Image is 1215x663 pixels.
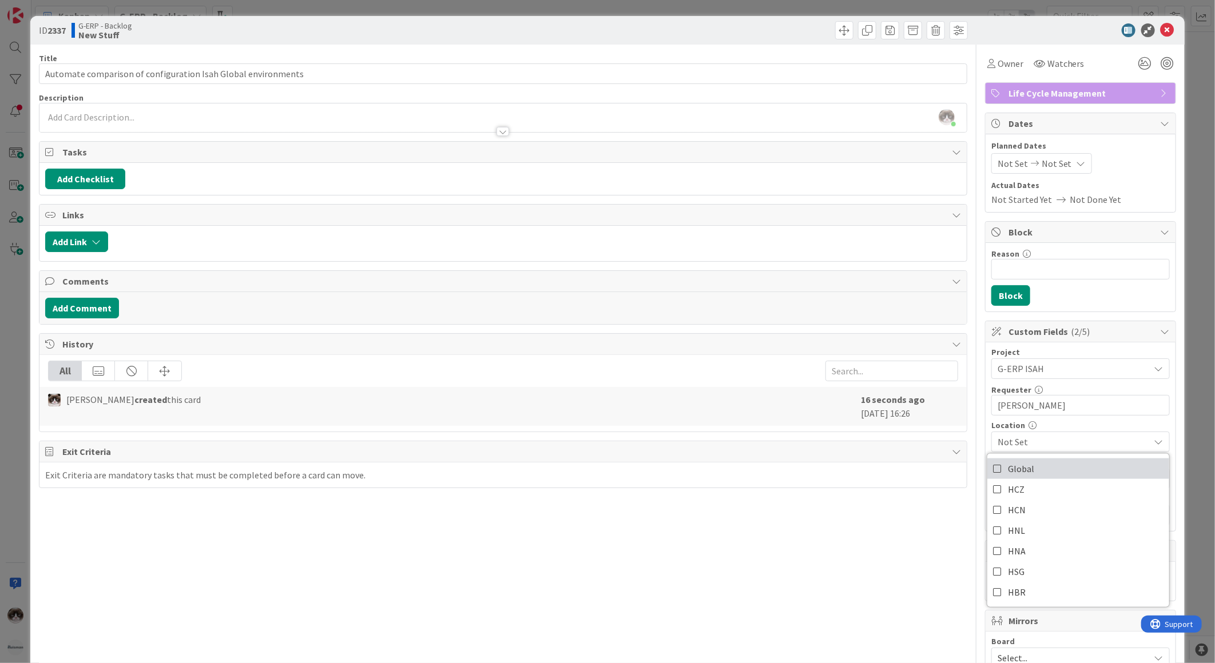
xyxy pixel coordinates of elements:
img: Kv [48,394,61,406]
span: Planned Dates [991,140,1170,152]
a: HSG [987,561,1169,582]
span: Links [62,208,946,222]
a: HNL [987,520,1169,541]
a: HCN [987,500,1169,520]
div: All [49,361,82,381]
span: Dates [1008,117,1155,130]
span: G-ERP ISAH [998,361,1144,377]
img: cF1764xS6KQF0UDQ8Ib5fgQIGsMebhp9.jfif [939,109,955,125]
span: Actual Dates [991,179,1170,191]
span: Mirrors [1008,614,1155,628]
span: HBR [1008,584,1026,601]
a: HCZ [987,479,1169,500]
a: HNA [987,541,1169,561]
span: Support [24,2,52,15]
div: Location [991,421,1170,429]
span: Watchers [1047,57,1085,70]
span: Custom Fields [1008,325,1155,338]
label: Reason [991,249,1019,259]
span: Block [1008,225,1155,239]
button: Add Comment [45,298,119,318]
span: Not Started Yet [991,193,1052,206]
span: Not Set [998,157,1028,170]
span: Life Cycle Management [1008,86,1155,100]
a: HBR [987,582,1169,602]
span: HNL [1008,522,1025,539]
span: Not Set [1042,157,1072,170]
span: Owner [998,57,1023,70]
b: created [134,394,167,405]
span: HCN [1008,501,1026,518]
span: Exit Criteria [62,445,946,458]
span: HNA [1008,542,1026,560]
div: Project [991,348,1170,356]
span: Description [39,93,84,103]
input: type card name here... [39,63,967,84]
b: 2337 [47,25,66,36]
span: HCZ [1008,481,1025,498]
span: Not Set [998,435,1150,449]
label: Title [39,53,57,63]
b: 16 seconds ago [861,394,925,405]
button: Block [991,285,1030,306]
span: HSG [1008,563,1025,580]
span: Board [991,637,1015,645]
span: Comments [62,274,946,288]
span: ID [39,23,66,37]
span: Global [1008,460,1034,477]
input: Search... [825,361,958,381]
label: Requester [991,385,1031,395]
button: Add Checklist [45,169,125,189]
b: New Stuff [78,30,132,39]
span: History [62,337,946,351]
div: Exit Criteria are mandatory tasks that must be completed before a card can move. [45,468,366,482]
span: G-ERP - Backlog [78,21,132,30]
span: Tasks [62,145,946,159]
span: ( 2/5 ) [1071,326,1090,337]
span: [PERSON_NAME] this card [66,393,201,406]
a: Global [987,458,1169,479]
button: Add Link [45,231,108,252]
span: Not Done Yet [1070,193,1122,206]
div: [DATE] 16:26 [861,393,958,420]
